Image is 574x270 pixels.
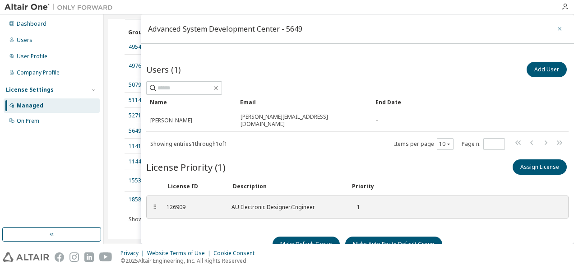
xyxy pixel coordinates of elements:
a: 18583 [129,196,144,203]
button: Add User [527,62,567,77]
a: 4976 [129,62,141,70]
div: Dashboard [17,20,46,28]
div: Cookie Consent [213,250,260,257]
a: 4954 [129,43,141,51]
span: License Priority (1) [146,161,226,173]
div: Privacy [120,250,147,257]
button: Assign License [513,159,567,175]
a: 11419 [129,143,144,150]
p: © 2025 Altair Engineering, Inc. All Rights Reserved. [120,257,260,265]
span: [PERSON_NAME][EMAIL_ADDRESS][DOMAIN_NAME] [241,113,368,128]
div: License ID [168,183,222,190]
span: Showing entries 1 through 1 of 1 [150,140,227,148]
a: 5271 [129,112,141,119]
a: 5079 [129,81,141,88]
span: - [376,117,378,124]
img: linkedin.svg [84,252,94,262]
div: License Settings [6,86,54,93]
div: Group ID [128,25,211,39]
div: Description [233,183,341,190]
div: 126909 [167,204,221,211]
div: ⠿ [152,204,157,211]
img: facebook.svg [55,252,64,262]
a: 5649 [129,127,141,135]
span: Showing entries 11 through 20 of 21 [129,215,215,223]
img: youtube.svg [99,252,112,262]
div: Priority [352,183,374,190]
button: Make Default Group [273,237,340,252]
button: 10 [439,140,451,148]
img: Altair One [5,3,117,12]
img: altair_logo.svg [3,252,49,262]
a: 15533 [129,177,144,184]
span: Page n. [462,138,505,150]
div: Advanced System Development Center - 5649 [148,25,302,33]
div: Users [17,37,32,44]
div: Website Terms of Use [147,250,213,257]
span: [PERSON_NAME] [150,117,192,124]
img: instagram.svg [69,252,79,262]
div: On Prem [17,117,39,125]
span: Items per page [394,138,454,150]
div: End Date [375,95,539,109]
div: Name [150,95,233,109]
span: Users (1) [146,64,181,75]
div: AU Electronic Designer/Engineer [231,204,340,211]
div: 1 [351,204,360,211]
a: 5114 [129,97,141,104]
a: 11449 [129,158,144,165]
div: Managed [17,102,43,109]
button: Make Auto Route Default Group [345,237,442,252]
div: Email [240,95,368,109]
div: Company Profile [17,69,60,76]
div: User Profile [17,53,47,60]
